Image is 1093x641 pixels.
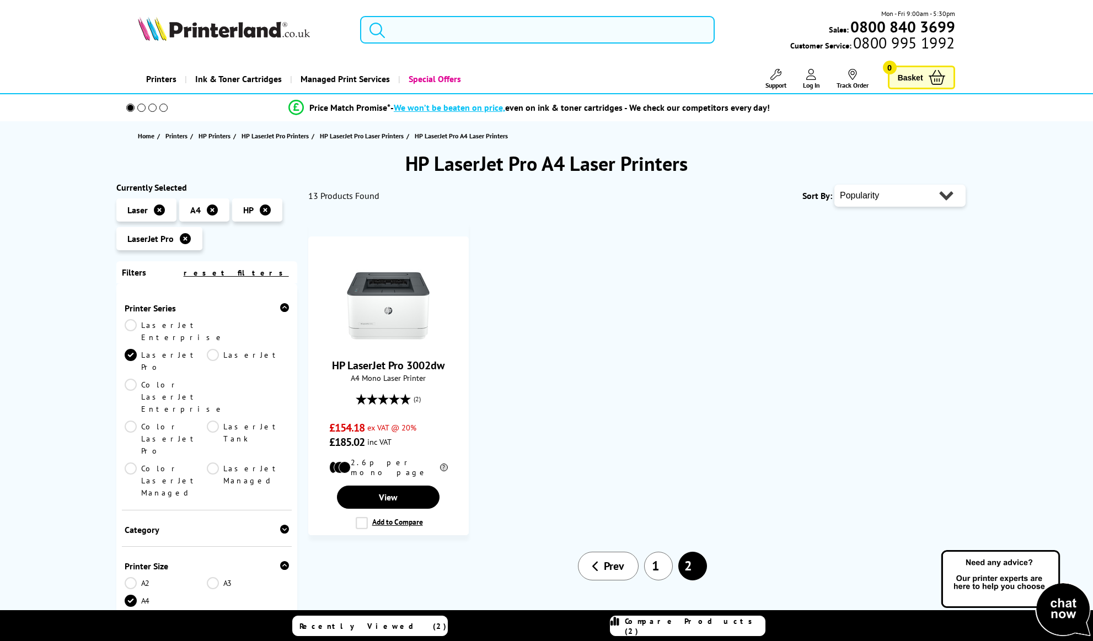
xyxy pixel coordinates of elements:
span: Customer Service: [790,37,955,51]
a: Color LaserJet Pro [125,421,207,457]
a: Prev [578,552,639,580]
a: reset filters [184,268,289,278]
span: Printers [165,130,187,142]
span: Laser [127,204,148,216]
a: HP LaserJet Pro Printers [242,130,312,142]
a: LaserJet Pro [125,349,207,373]
div: - even on ink & toner cartridges - We check our competitors every day! [390,102,770,113]
span: HP LaserJet Pro A4 Laser Printers [415,132,508,140]
span: Ink & Toner Cartridges [195,65,282,93]
a: Recently Viewed (2) [292,616,448,636]
img: HP LaserJet Pro 3002dw [347,265,430,347]
li: modal_Promise [111,98,947,117]
span: Basket [898,70,923,85]
h1: HP LaserJet Pro A4 Laser Printers [116,150,977,176]
a: Track Order [837,69,869,89]
span: Price Match Promise* [309,102,390,113]
span: Prev [604,559,624,573]
span: ex VAT @ 20% [367,422,416,433]
a: A4 [125,595,207,607]
a: LaserJet Tank [207,421,289,457]
span: HP LaserJet Pro Laser Printers [320,130,404,142]
a: View [337,486,440,509]
a: HP LaserJet Pro 3002dw [332,358,444,373]
span: Log In [803,81,820,89]
a: Home [138,130,157,142]
a: LaserJet Managed [207,462,289,499]
div: Printer Size [125,561,289,572]
a: Printerland Logo [138,17,346,43]
span: Support [765,81,786,89]
span: A4 Mono Laser Printer [314,373,463,383]
a: Managed Print Services [290,65,398,93]
a: Log In [803,69,820,89]
span: A4 [190,204,201,216]
a: A2 [125,577,207,589]
a: 1 [644,552,673,580]
a: HP LaserJet Pro 3002dw [347,338,430,349]
div: Currently Selected [116,182,297,193]
a: Basket 0 [888,66,955,89]
a: Compare Products (2) [610,616,765,636]
a: HP LaserJet Pro Laser Printers [320,130,406,142]
span: HP [243,204,254,216]
a: Support [765,69,786,89]
span: Filters [122,267,146,278]
a: LaserJet [207,349,289,373]
a: Ink & Toner Cartridges [185,65,290,93]
span: £154.18 [329,421,365,435]
a: 0800 840 3699 [849,21,955,32]
a: HP Printers [199,130,233,142]
span: HP LaserJet Pro Printers [242,130,309,142]
li: 2.6p per mono page [329,457,448,477]
a: LaserJet Enterprise [125,319,224,343]
span: 0 [883,61,897,74]
span: Sort By: [802,190,832,201]
a: Color LaserJet Enterprise [125,379,224,415]
span: Recently Viewed (2) [299,621,447,631]
div: Printer Series [125,303,289,314]
span: inc VAT [367,437,392,447]
img: Open Live Chat window [939,548,1093,639]
a: A3 [207,577,289,589]
span: Sales: [829,24,849,35]
b: 0800 840 3699 [850,17,955,37]
span: (2) [414,389,421,410]
span: Mon - Fri 9:00am - 5:30pm [881,8,955,19]
span: £185.02 [329,435,365,449]
div: Category [125,524,289,535]
span: LaserJet Pro [127,233,174,244]
span: 13 Products Found [308,190,379,201]
a: Printers [138,65,185,93]
a: Special Offers [398,65,469,93]
span: We won’t be beaten on price, [394,102,505,113]
span: 0800 995 1992 [851,37,955,48]
span: Compare Products (2) [625,616,765,636]
img: Printerland Logo [138,17,310,41]
label: Add to Compare [356,517,423,529]
span: HP Printers [199,130,231,142]
a: Printers [165,130,190,142]
a: Color LaserJet Managed [125,462,207,499]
